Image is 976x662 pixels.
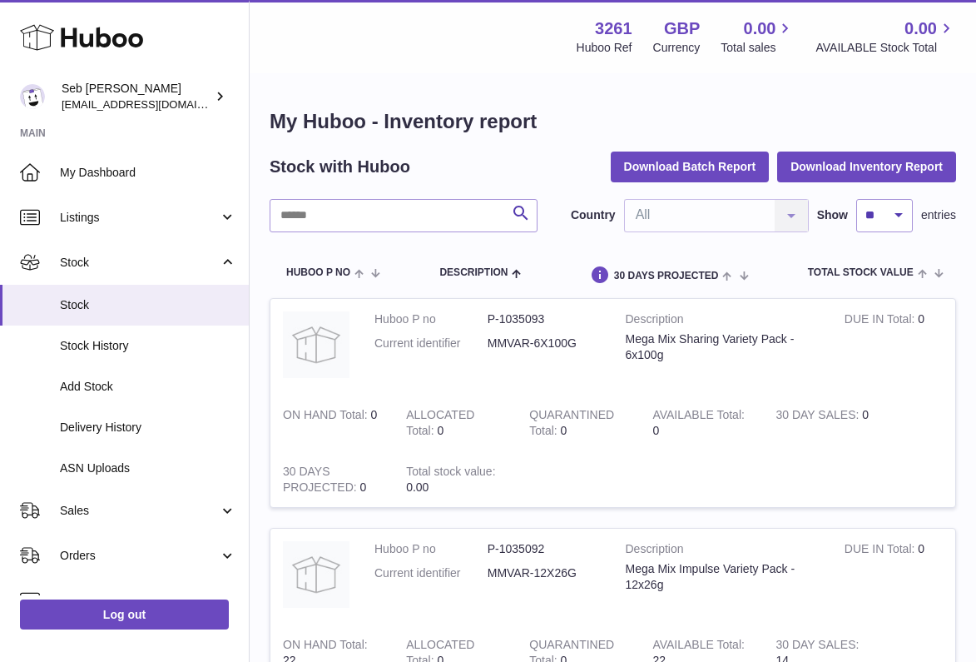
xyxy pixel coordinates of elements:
[60,460,236,476] span: ASN Uploads
[283,408,371,426] strong: ON HAND Total
[577,40,632,56] div: Huboo Ref
[60,165,236,181] span: My Dashboard
[571,207,616,223] label: Country
[626,331,820,363] div: Mega Mix Sharing Variety Pack - 6x100g
[815,17,956,56] a: 0.00 AVAILABLE Stock Total
[374,565,488,581] dt: Current identifier
[406,408,474,441] strong: ALLOCATED Total
[808,267,914,278] span: Total stock value
[20,600,229,630] a: Log out
[776,638,860,655] strong: 30 DAY SALES
[614,271,719,281] span: 30 DAYS PROJECTED
[60,297,236,313] span: Stock
[62,81,211,112] div: Seb [PERSON_NAME]
[60,255,219,271] span: Stock
[529,408,614,441] strong: QUARANTINED Total
[439,267,508,278] span: Description
[374,311,488,327] dt: Huboo P no
[60,503,219,519] span: Sales
[921,207,956,223] span: entries
[832,529,955,625] td: 0
[270,108,956,135] h1: My Huboo - Inventory report
[60,338,236,354] span: Stock History
[406,465,495,482] strong: Total stock value
[904,17,937,40] span: 0.00
[640,395,763,451] td: 0
[595,17,632,40] strong: 3261
[20,84,45,109] img: ecom@bravefoods.co.uk
[626,541,820,561] strong: Description
[777,152,956,182] button: Download Inventory Report
[845,542,918,560] strong: DUE IN Total
[60,593,236,609] span: Usage
[776,408,863,426] strong: 30 DAY SALES
[270,156,410,178] h2: Stock with Huboo
[374,336,488,351] dt: Current identifier
[60,210,219,226] span: Listings
[626,311,820,331] strong: Description
[60,548,219,564] span: Orders
[488,311,601,327] dd: P-1035093
[60,420,236,436] span: Delivery History
[653,40,701,56] div: Currency
[611,152,770,182] button: Download Batch Report
[652,638,745,655] strong: AVAILABLE Total
[270,451,394,508] td: 0
[286,267,350,278] span: Huboo P no
[394,395,517,451] td: 0
[283,311,349,378] img: product image
[561,424,567,437] span: 0
[664,17,700,40] strong: GBP
[626,561,820,593] div: Mega Mix Impulse Variety Pack - 12x26g
[652,408,745,426] strong: AVAILABLE Total
[488,565,601,581] dd: MMVAR-12X26G
[845,312,918,330] strong: DUE IN Total
[283,638,368,655] strong: ON HAND Total
[374,541,488,557] dt: Huboo P no
[62,97,245,111] span: [EMAIL_ADDRESS][DOMAIN_NAME]
[721,17,795,56] a: 0.00 Total sales
[817,207,848,223] label: Show
[744,17,776,40] span: 0.00
[488,541,601,557] dd: P-1035092
[488,336,601,351] dd: MMVAR-6X100G
[60,379,236,395] span: Add Stock
[283,465,360,498] strong: 30 DAYS PROJECTED
[283,541,349,608] img: product image
[406,480,429,494] span: 0.00
[721,40,795,56] span: Total sales
[832,299,955,395] td: 0
[815,40,956,56] span: AVAILABLE Stock Total
[764,395,887,451] td: 0
[270,395,394,451] td: 0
